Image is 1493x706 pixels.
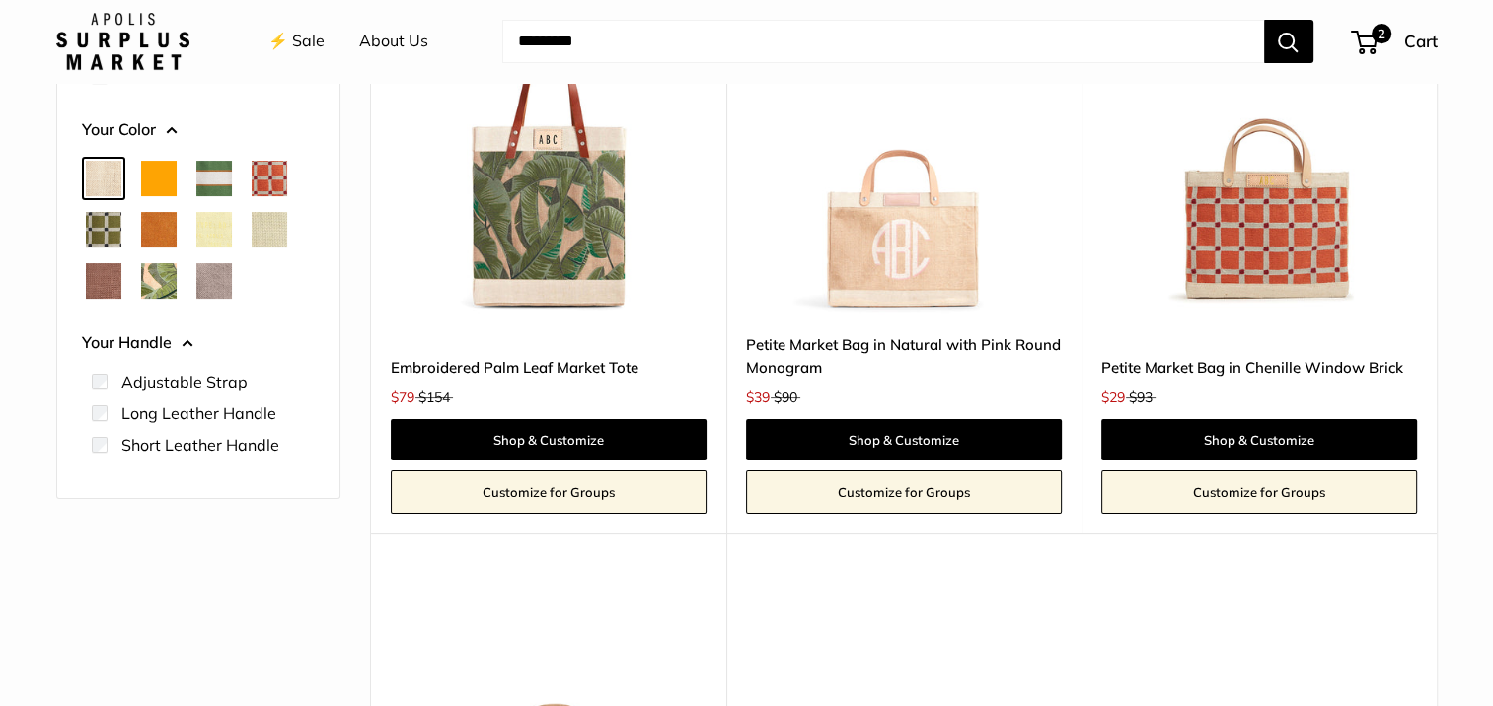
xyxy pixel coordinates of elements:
[1101,356,1417,379] a: Petite Market Bag in Chenille Window Brick
[746,333,1062,380] a: Petite Market Bag in Natural with Pink Round Monogram
[121,433,279,457] label: Short Leather Handle
[746,470,1062,514] a: Customize for Groups
[56,13,189,70] img: Apolis: Surplus Market
[86,212,121,247] button: Chenille Window Sage
[418,388,450,406] span: $154
[746,419,1062,460] a: Shop & Customize
[391,388,414,406] span: $79
[196,263,232,299] button: Taupe
[82,328,315,358] button: Your Handle
[1101,388,1125,406] span: $29
[82,115,315,145] button: Your Color
[1264,20,1313,63] button: Search
[359,27,428,56] a: About Us
[391,419,707,460] a: Shop & Customize
[86,263,121,299] button: Mustang
[502,20,1264,63] input: Search...
[391,356,707,379] a: Embroidered Palm Leaf Market Tote
[391,470,707,514] a: Customize for Groups
[252,161,287,196] button: Chenille Window Brick
[1404,31,1438,51] span: Cart
[196,161,232,196] button: Court Green
[1101,419,1417,460] a: Shop & Customize
[141,263,177,299] button: Palm Leaf
[1129,388,1153,406] span: $93
[196,212,232,247] button: Daisy
[86,161,121,196] button: Natural
[141,161,177,196] button: Orange
[268,27,325,56] a: ⚡️ Sale
[1353,26,1438,57] a: 2 Cart
[121,370,248,393] label: Adjustable Strap
[252,212,287,247] button: Mint Sorbet
[746,388,770,406] span: $39
[774,388,797,406] span: $90
[121,401,276,425] label: Long Leather Handle
[141,212,177,247] button: Cognac
[1371,24,1390,43] span: 2
[1101,470,1417,514] a: Customize for Groups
